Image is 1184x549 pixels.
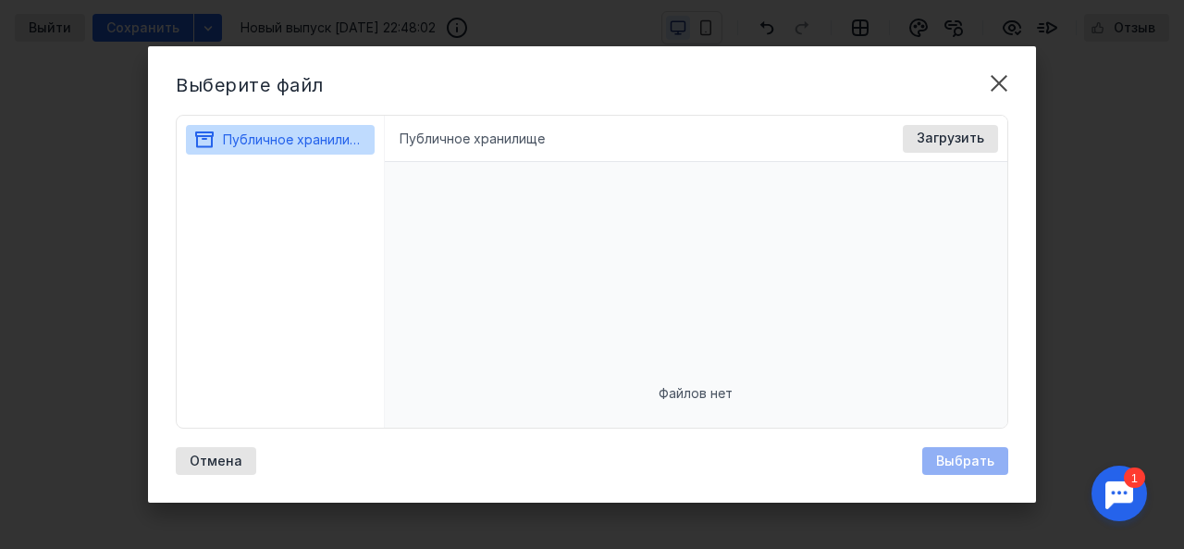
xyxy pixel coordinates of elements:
button: Загрузить [903,125,998,153]
button: Отмена [176,447,256,475]
span: Загрузить [917,131,984,146]
div: 1 [42,11,63,31]
span: Публичное хранилище [223,131,368,147]
button: Публичное хранилище [193,125,367,155]
span: Файлов нет [659,384,733,403]
span: Выберите файл [176,74,324,96]
span: Отмена [190,454,242,469]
